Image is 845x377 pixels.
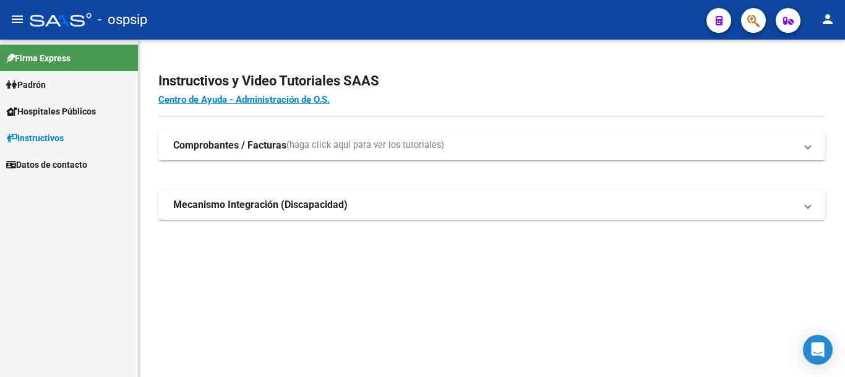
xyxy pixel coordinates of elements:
[6,158,87,171] span: Datos de contacto
[6,51,71,65] span: Firma Express
[158,94,330,105] a: Centro de Ayuda - Administración de O.S.
[173,198,348,212] strong: Mecanismo Integración (Discapacidad)
[820,12,835,27] mat-icon: person
[173,139,286,152] strong: Comprobantes / Facturas
[6,131,64,145] span: Instructivos
[286,139,444,152] span: (haga click aquí para ver los tutoriales)
[6,105,96,118] span: Hospitales Públicos
[6,78,46,92] span: Padrón
[158,131,825,160] mat-expansion-panel-header: Comprobantes / Facturas(haga click aquí para ver los tutoriales)
[10,12,25,27] mat-icon: menu
[158,69,825,93] h2: Instructivos y Video Tutoriales SAAS
[158,190,825,220] mat-expansion-panel-header: Mecanismo Integración (Discapacidad)
[803,335,833,365] div: Open Intercom Messenger
[98,6,147,33] span: - ospsip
